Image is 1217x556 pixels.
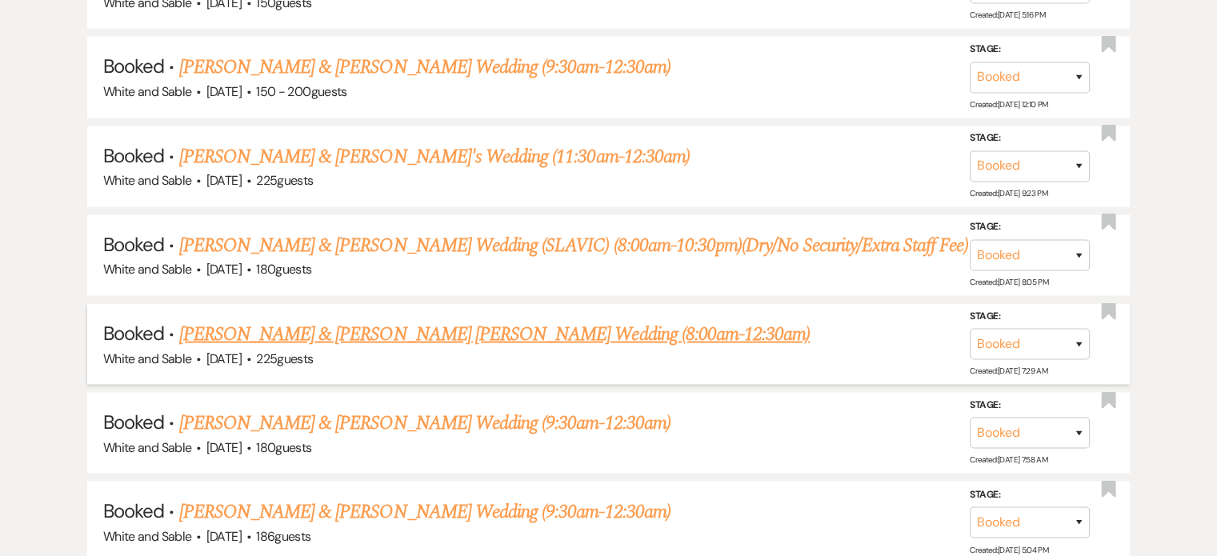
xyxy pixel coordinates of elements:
span: White and Sable [103,350,191,367]
a: [PERSON_NAME] & [PERSON_NAME] Wedding (9:30am-12:30am) [179,498,671,526]
span: Booked [103,410,164,434]
span: [DATE] [206,439,242,456]
span: 180 guests [256,261,311,278]
a: [PERSON_NAME] & [PERSON_NAME] [PERSON_NAME] Wedding (8:00am-12:30am) [179,320,811,349]
span: Created: [DATE] 9:23 PM [970,189,1047,199]
a: [PERSON_NAME] & [PERSON_NAME] Wedding (SLAVIC) (8:00am-10:30pm)(Dry/No Security/Extra Staff Fee) [179,231,968,260]
span: Created: [DATE] 8:05 PM [970,278,1048,288]
span: Booked [103,498,164,523]
label: Stage: [970,486,1090,504]
span: [DATE] [206,261,242,278]
span: Created: [DATE] 7:58 AM [970,455,1047,466]
span: Created: [DATE] 5:04 PM [970,545,1048,555]
span: Booked [103,321,164,346]
span: Booked [103,143,164,168]
span: 180 guests [256,439,311,456]
a: [PERSON_NAME] & [PERSON_NAME] Wedding (9:30am-12:30am) [179,53,671,82]
span: [DATE] [206,528,242,545]
span: Created: [DATE] 12:10 PM [970,100,1047,110]
a: [PERSON_NAME] & [PERSON_NAME] Wedding (9:30am-12:30am) [179,409,671,438]
span: [DATE] [206,83,242,100]
a: [PERSON_NAME] & [PERSON_NAME]'s Wedding (11:30am-12:30am) [179,142,690,171]
span: 186 guests [256,528,310,545]
label: Stage: [970,42,1090,59]
span: [DATE] [206,350,242,367]
label: Stage: [970,130,1090,148]
span: 225 guests [256,172,313,189]
span: 225 guests [256,350,313,367]
span: 150 - 200 guests [256,83,346,100]
label: Stage: [970,398,1090,415]
span: White and Sable [103,439,191,456]
span: White and Sable [103,528,191,545]
span: [DATE] [206,172,242,189]
span: Booked [103,232,164,257]
span: Created: [DATE] 5:16 PM [970,10,1045,21]
span: White and Sable [103,261,191,278]
span: Booked [103,54,164,78]
label: Stage: [970,219,1090,237]
span: White and Sable [103,172,191,189]
label: Stage: [970,309,1090,326]
span: Created: [DATE] 7:29 AM [970,366,1047,377]
span: White and Sable [103,83,191,100]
